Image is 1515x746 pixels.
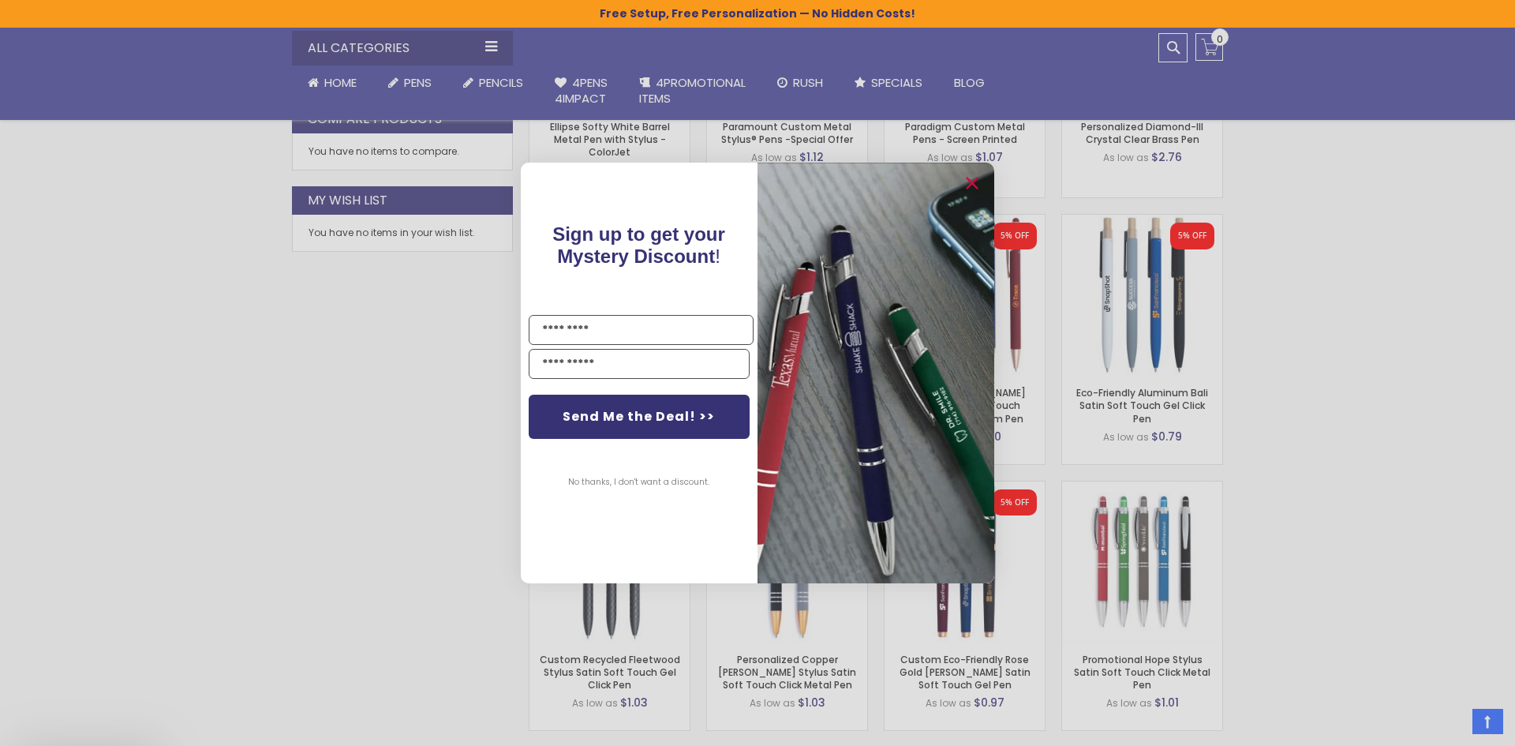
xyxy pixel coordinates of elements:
[529,395,750,439] button: Send Me the Deal! >>
[959,171,985,196] button: Close dialog
[553,223,726,267] span: !
[553,223,726,267] span: Sign up to get your Mystery Discount
[561,463,718,502] button: No thanks, I don't want a discount.
[757,163,994,583] img: pop-up-image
